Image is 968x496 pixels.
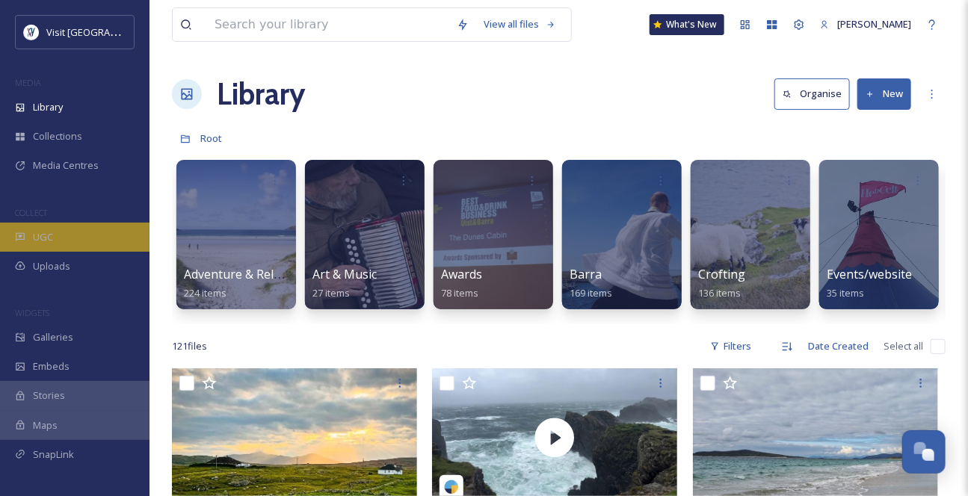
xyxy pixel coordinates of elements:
span: 224 items [184,286,226,300]
span: COLLECT [15,207,47,218]
a: Crofting136 items [698,267,745,300]
span: 121 file s [172,339,207,353]
span: Media Centres [33,158,99,173]
span: [PERSON_NAME] [837,17,911,31]
span: Stories [33,388,65,403]
span: Barra [570,266,602,282]
span: UGC [33,230,53,244]
span: Art & Music [312,266,377,282]
a: What's New [650,14,724,35]
a: Events/website35 items [827,267,912,300]
button: Open Chat [902,430,946,474]
button: New [857,78,911,109]
span: SnapLink [33,447,74,462]
img: Untitled%20design%20%2897%29.png [24,25,39,40]
span: Visit [GEOGRAPHIC_DATA] [46,25,162,39]
span: WIDGETS [15,307,49,318]
a: Barra169 items [570,267,612,300]
a: [PERSON_NAME] [813,10,919,39]
span: Events/website [827,266,912,282]
a: Awards78 items [441,267,482,300]
span: Galleries [33,330,73,344]
input: Search your library [207,8,449,41]
div: Date Created [801,332,876,361]
span: Uploads [33,259,70,273]
span: Maps [33,418,58,433]
span: Crofting [698,266,745,282]
div: Filters [703,332,759,361]
span: Awards [441,266,482,282]
span: Library [33,100,63,114]
span: MEDIA [15,77,41,88]
a: Adventure & Relaxation224 items [184,267,315,300]
button: Organise [774,78,850,109]
span: 169 items [570,286,612,300]
span: 136 items [698,286,741,300]
span: Select all [884,339,923,353]
span: Collections [33,129,82,143]
a: View all files [476,10,564,39]
span: 35 items [827,286,864,300]
span: Adventure & Relaxation [184,266,315,282]
a: Root [200,129,222,147]
span: Embeds [33,359,70,373]
a: Library [217,72,305,117]
a: Art & Music27 items [312,267,377,300]
span: Root [200,131,222,145]
span: 27 items [312,286,350,300]
a: Organise [774,78,857,109]
span: 78 items [441,286,478,300]
img: snapsea-logo.png [444,480,459,495]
